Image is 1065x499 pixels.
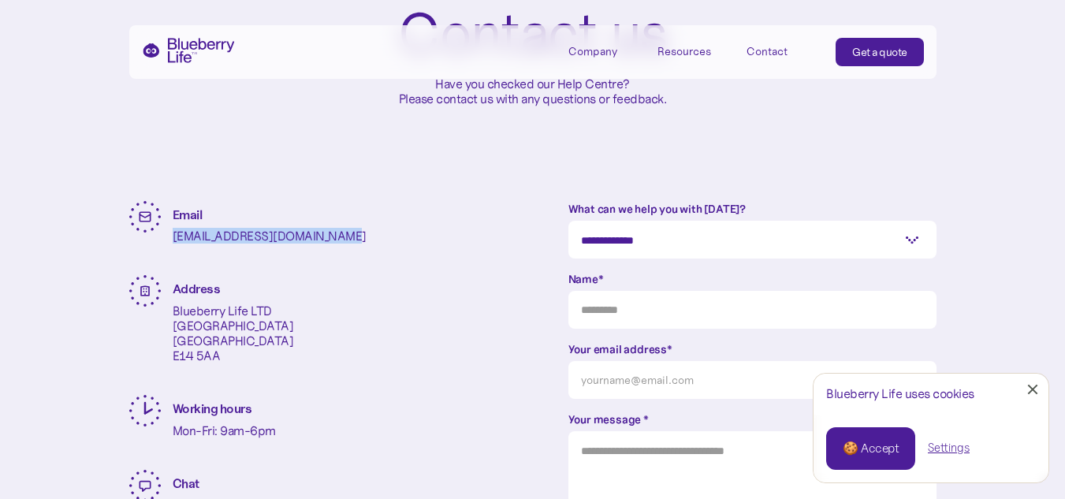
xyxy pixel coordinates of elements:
strong: Working hours [173,400,252,416]
div: Blueberry Life uses cookies [826,386,1036,401]
a: Close Cookie Popup [1017,374,1048,405]
div: Company [568,38,639,64]
div: Company [568,45,617,58]
label: Your email address* [568,341,937,357]
div: Get a quote [852,44,907,60]
a: home [142,38,235,63]
div: Close Cookie Popup [1033,389,1033,390]
strong: Address [173,281,221,296]
div: Contact [747,45,788,58]
div: Resources [657,45,711,58]
input: yourname@email.com [568,361,937,399]
label: What can we help you with [DATE]? [568,201,937,217]
a: Contact [747,38,817,64]
label: Name* [568,271,937,287]
div: Resources [657,38,728,64]
p: Blueberry Life LTD [GEOGRAPHIC_DATA] [GEOGRAPHIC_DATA] E14 5AA [173,303,294,364]
p: [EMAIL_ADDRESS][DOMAIN_NAME] [173,229,367,244]
strong: Email [173,207,203,222]
a: 🍪 Accept [826,427,915,470]
a: Settings [928,440,970,456]
h1: Contact us [398,4,668,64]
strong: Your message * [568,412,649,426]
p: Mon-Fri: 9am-6pm [173,423,276,438]
div: 🍪 Accept [843,440,899,457]
a: Get a quote [836,38,924,66]
p: Have you checked our Help Centre? Please contact us with any questions or feedback. [399,76,667,106]
strong: Chat [173,475,199,491]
